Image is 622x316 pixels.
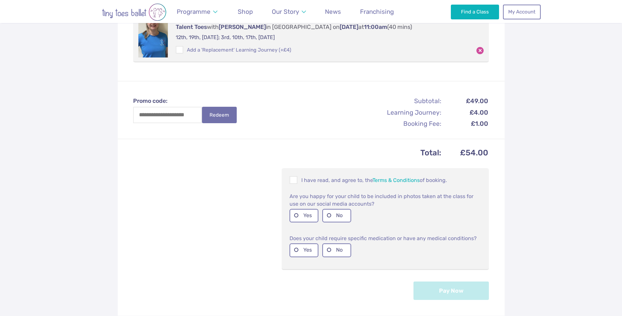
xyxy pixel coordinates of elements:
[133,97,243,105] label: Promo code:
[442,96,488,106] td: £49.00
[235,4,256,19] a: Shop
[174,4,221,19] a: Programme
[322,243,351,257] label: No
[290,234,481,242] p: Does your child require specific medication or have any medical conditions?
[176,23,434,31] p: with in [GEOGRAPHIC_DATA] on at (40 mins)
[503,5,540,19] a: My Account
[290,243,318,257] label: Yes
[176,24,207,30] span: Talent Toes
[451,5,499,19] a: Find a Class
[134,146,442,160] th: Total:
[360,8,394,15] span: Franchising
[219,24,266,30] span: [PERSON_NAME]
[177,8,211,15] span: Programme
[176,47,291,54] label: Add a 'Replacement' Learning Journey (+£4)
[371,107,442,118] th: Learning Journey:
[371,96,442,106] th: Subtotal:
[238,8,253,15] span: Shop
[413,282,489,300] button: Pay Now
[364,24,387,30] span: 11:00am
[176,34,434,41] p: 12th, 19th, [DATE]; 3rd, 10th, 17th, [DATE]
[325,8,341,15] span: News
[442,118,488,129] td: £1.00
[322,209,351,222] label: No
[357,4,397,19] a: Franchising
[372,177,420,183] a: Terms & Conditions
[290,209,318,222] label: Yes
[290,192,481,208] p: Are you happy for your child to be included in photos taken at the class for use on our social me...
[322,4,344,19] a: News
[442,146,488,160] td: £54.00
[340,24,358,30] span: [DATE]
[371,118,442,129] th: Booking Fee:
[269,4,309,19] a: Our Story
[272,8,299,15] span: Our Story
[442,107,488,118] td: £4.00
[82,3,187,21] img: tiny toes ballet
[290,176,481,184] p: I have read, and agree to, the of booking.
[202,107,237,123] button: Redeem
